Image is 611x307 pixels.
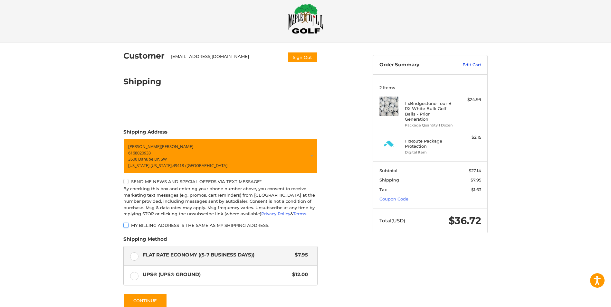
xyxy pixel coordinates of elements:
[456,97,481,103] div: $24.99
[449,215,481,227] span: $36.72
[291,251,308,259] span: $7.95
[128,144,161,149] span: [PERSON_NAME]
[128,156,167,162] span: 3500 Danube Dr. SW
[128,150,151,155] span: 6168020933
[379,177,399,182] span: Shipping
[171,53,281,62] div: [EMAIL_ADDRESS][DOMAIN_NAME]
[123,139,318,173] a: Enter or select a different address
[405,138,454,149] h4: 1 x Route Package Protection
[405,101,454,122] h4: 1 x Bridgestone Tour B RX White Bulk Golf Balls - Prior Generation
[123,128,167,139] legend: Shipping Address
[143,251,292,259] span: Flat Rate Economy ((5-7 Business Days))
[379,196,408,201] a: Coupon Code
[123,223,318,228] label: My billing address is the same as my shipping address.
[150,162,173,168] span: [US_STATE],
[123,51,165,61] h2: Customer
[123,179,318,184] label: Send me news and special offers via text message*
[379,187,387,192] span: Tax
[379,85,481,90] h3: 2 Items
[261,211,290,216] a: Privacy Policy
[379,62,449,68] h3: Order Summary
[287,52,318,62] button: Sign Out
[469,168,481,173] span: $27.14
[143,271,289,278] span: UPS® (UPS® Ground)
[456,134,481,141] div: $2.15
[123,77,161,87] h2: Shipping
[173,162,186,168] span: 49418 /
[471,177,481,182] span: $7.95
[293,211,306,216] a: Terms
[289,271,308,278] span: $12.00
[123,186,318,217] div: By checking this box and entering your phone number above, you consent to receive marketing text ...
[379,218,405,224] span: Total (USD)
[161,144,193,149] span: [PERSON_NAME]
[288,4,323,34] img: Maple Hill Golf
[449,62,481,68] a: Edit Cart
[379,168,397,173] span: Subtotal
[405,150,454,155] li: Digital Item
[405,123,454,128] li: Package Quantity 1 Dozen
[471,187,481,192] span: $1.63
[128,162,150,168] span: [US_STATE],
[123,236,167,246] legend: Shipping Method
[186,162,227,168] span: [GEOGRAPHIC_DATA]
